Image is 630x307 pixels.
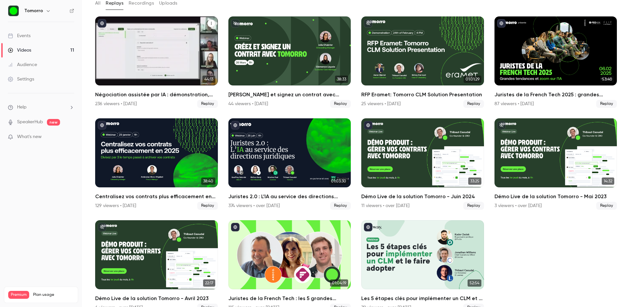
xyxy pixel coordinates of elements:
h2: Démo Live de la solution Tomorro - Juin 2024 [361,193,484,201]
button: published [231,121,240,130]
button: published [497,19,506,28]
a: 38:40Centralisez vos contrats plus efficacement en 2025129 viewers • [DATE]Replay [95,118,218,210]
li: Créez et signez un contrat avec Tomorro [228,16,351,108]
h2: Juristes de la French Tech : les 5 grandes tendances à suivre en 2024 [228,295,351,302]
a: 01:03:30Juristes 2.0 : L’IA au service des directions juridiques374 viewers • over [DATE]Replay [228,118,351,210]
div: 374 viewers • over [DATE] [228,202,280,209]
span: 53:40 [600,76,614,83]
span: Premium [8,291,29,299]
img: Tomorro [8,6,19,16]
h2: Les 5 étapes clés pour implémenter un CLM et le faire adopter : [PERSON_NAME] et [PERSON_NAME] [361,295,484,302]
div: 3 viewers • over [DATE] [494,202,542,209]
div: 44 viewers • [DATE] [228,101,268,107]
span: Replay [330,202,351,210]
li: Démo Live de la solution Tomorro - Juin 2024 [361,118,484,210]
span: 38:33 [335,76,348,83]
span: Replay [463,202,484,210]
div: 129 viewers • [DATE] [95,202,136,209]
button: unpublished [497,121,506,130]
span: 33:25 [468,177,481,185]
span: Replay [197,100,218,108]
li: Démo Live de la solution Tomorro - Mai 2023 [494,118,617,210]
a: 38:33[PERSON_NAME] et signez un contrat avec [PERSON_NAME]44 viewers • [DATE]Replay [228,16,351,108]
div: Videos [8,47,31,54]
li: help-dropdown-opener [8,104,74,111]
span: 14:32 [602,177,614,185]
div: 25 viewers • [DATE] [361,101,401,107]
a: 44:13Négociation assistée par IA : démonstration, vision et retour d’expérience de l’équipe Nestl... [95,16,218,108]
h2: Centralisez vos contrats plus efficacement en 2025 [95,193,218,201]
button: unpublished [364,19,372,28]
span: Help [17,104,27,111]
h6: Tomorro [24,8,43,14]
h2: Démo Live de la solution Tomorro - Mai 2023 [494,193,617,201]
div: 11 viewers • over [DATE] [361,202,409,209]
li: Négociation assistée par IA : démonstration, vision et retour d’expérience de l’équipe Nestlé [95,16,218,108]
a: 14:32Démo Live de la solution Tomorro - Mai 20233 viewers • over [DATE]Replay [494,118,617,210]
span: Replay [197,202,218,210]
li: RFP Eramet: Tomorro CLM Solution Presentation [361,16,484,108]
button: published [231,223,240,231]
div: 87 viewers • [DATE] [494,101,534,107]
a: 33:25Démo Live de la solution Tomorro - Juin 202411 viewers • over [DATE]Replay [361,118,484,210]
li: Juristes de la French Tech 2025 : grandes tendances et zoom sur l'IA [494,16,617,108]
div: 236 viewers • [DATE] [95,101,137,107]
span: 01:04:19 [330,279,348,287]
a: SpeakerHub [17,119,43,126]
button: published [98,121,106,130]
span: Replay [330,100,351,108]
div: Events [8,33,31,39]
span: What's new [17,133,42,140]
span: 44:13 [202,76,215,83]
div: Audience [8,61,37,68]
button: unpublished [98,223,106,231]
button: published [364,223,372,231]
a: 01:01:29RFP Eramet: Tomorro CLM Solution Presentation25 viewers • [DATE]Replay [361,16,484,108]
button: unpublished [231,19,240,28]
div: Settings [8,76,34,83]
h2: Négociation assistée par IA : démonstration, vision et retour d’expérience de l’équipe Nestlé [95,91,218,99]
span: new [47,119,60,126]
h2: [PERSON_NAME] et signez un contrat avec [PERSON_NAME] [228,91,351,99]
h2: RFP Eramet: Tomorro CLM Solution Presentation [361,91,484,99]
span: 52:54 [468,279,481,287]
span: 22:17 [203,279,215,287]
span: 01:01:29 [464,76,481,83]
h2: Juristes de la French Tech 2025 : grandes tendances et zoom sur l'IA [494,91,617,99]
span: 38:40 [201,177,215,185]
li: Juristes 2.0 : L’IA au service des directions juridiques [228,118,351,210]
span: 01:03:30 [329,177,348,185]
span: Plan usage [33,292,74,297]
button: published [98,19,106,28]
iframe: Noticeable Trigger [66,134,74,140]
span: Replay [596,202,617,210]
button: published [364,121,372,130]
span: Replay [463,100,484,108]
a: 53:40Juristes de la French Tech 2025 : grandes tendances et zoom sur l'IA87 viewers • [DATE]Replay [494,16,617,108]
h2: Juristes 2.0 : L’IA au service des directions juridiques [228,193,351,201]
h2: Démo Live de la solution Tomorro - Avril 2023 [95,295,218,302]
span: Replay [596,100,617,108]
li: Centralisez vos contrats plus efficacement en 2025 [95,118,218,210]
